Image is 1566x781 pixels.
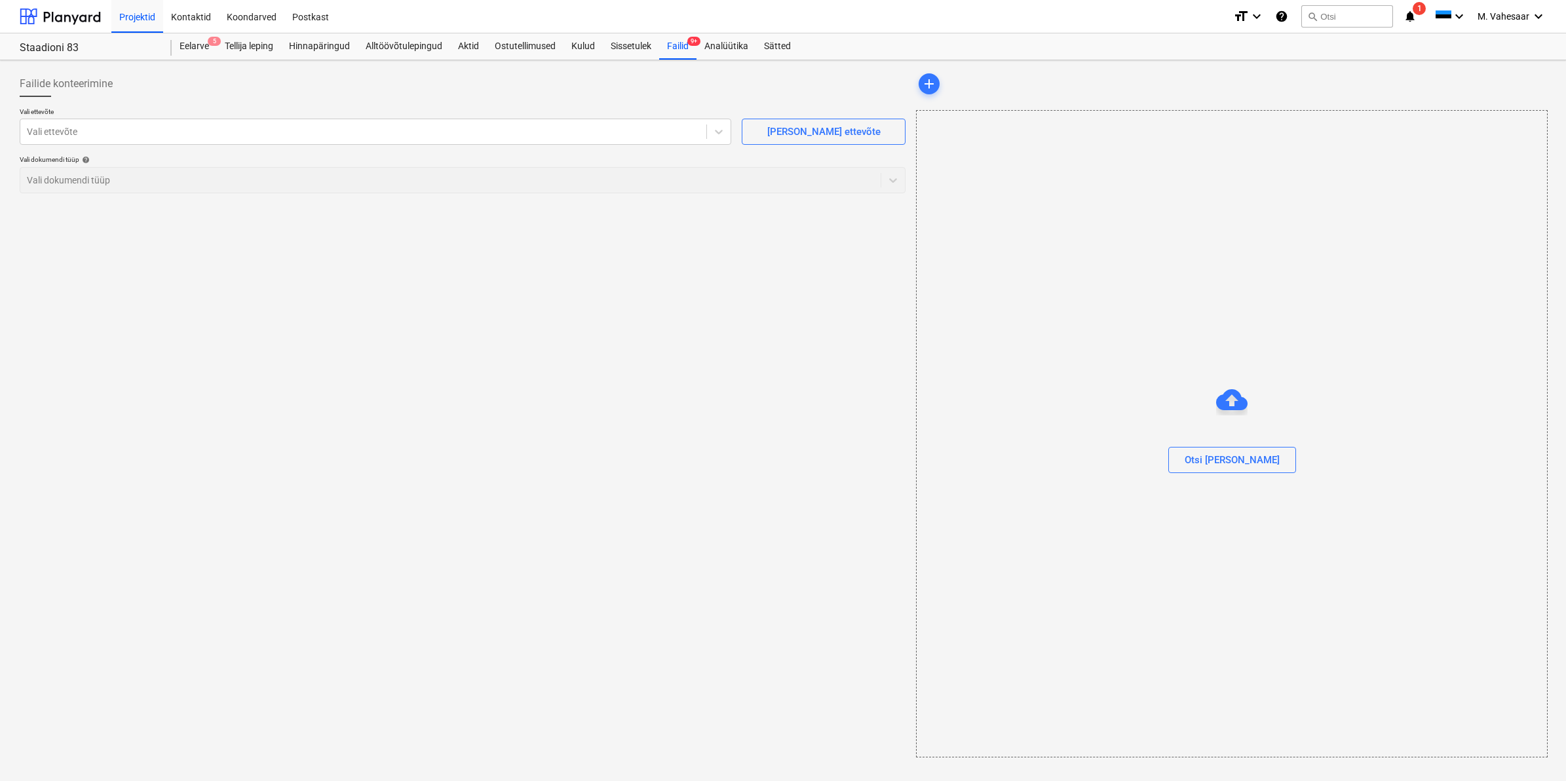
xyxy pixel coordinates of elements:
[1451,9,1467,24] i: keyboard_arrow_down
[1233,9,1249,24] i: format_size
[916,110,1548,757] div: Otsi [PERSON_NAME]
[921,76,937,92] span: add
[20,76,113,92] span: Failide konteerimine
[697,33,756,60] a: Analüütika
[659,33,697,60] div: Failid
[217,33,281,60] a: Tellija leping
[172,33,217,60] a: Eelarve5
[172,33,217,60] div: Eelarve
[281,33,358,60] a: Hinnapäringud
[742,119,906,145] button: [PERSON_NAME] ettevõte
[1413,2,1426,15] span: 1
[208,37,221,46] span: 5
[20,41,156,55] div: Staadioni 83
[1531,9,1546,24] i: keyboard_arrow_down
[687,37,700,46] span: 9+
[1404,9,1417,24] i: notifications
[767,123,881,140] div: [PERSON_NAME] ettevõte
[756,33,799,60] a: Sätted
[487,33,563,60] a: Ostutellimused
[1275,9,1288,24] i: Abikeskus
[79,156,90,164] span: help
[659,33,697,60] a: Failid9+
[1168,447,1296,473] button: Otsi [PERSON_NAME]
[20,155,906,164] div: Vali dokumendi tüüp
[1185,451,1280,468] div: Otsi [PERSON_NAME]
[1249,9,1265,24] i: keyboard_arrow_down
[450,33,487,60] a: Aktid
[603,33,659,60] a: Sissetulek
[358,33,450,60] a: Alltöövõtulepingud
[20,107,731,119] p: Vali ettevõte
[1307,11,1318,22] span: search
[1301,5,1393,28] button: Otsi
[1478,11,1529,22] span: M. Vahesaar
[563,33,603,60] a: Kulud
